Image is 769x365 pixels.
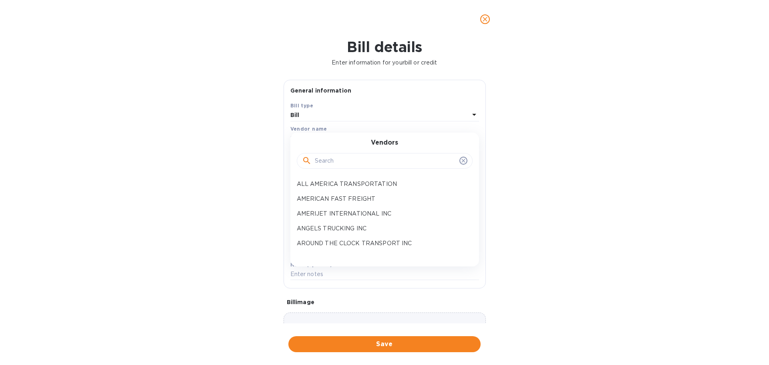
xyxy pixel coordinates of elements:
h1: Bill details [6,38,763,55]
button: Save [288,336,481,352]
p: ANGELS TRUCKING INC [297,224,466,233]
input: Enter notes [290,268,479,280]
p: Enter information for your bill or credit [6,58,763,67]
p: AROUND THE CLOCK TRANSPORT INC [297,239,466,248]
p: AMERIJET INTERNATIONAL INC [297,210,466,218]
span: Save [295,339,474,349]
b: General information [290,87,352,94]
p: Select vendor name [290,134,346,143]
b: Bill type [290,103,314,109]
input: Search [315,155,456,167]
button: close [475,10,495,29]
label: Notes (optional) [290,262,332,267]
p: Bill image [287,298,483,306]
p: AMERICAN FAST FREIGHT [297,195,466,203]
p: ALL AMERICA TRANSPORTATION [297,180,466,188]
h3: Vendors [371,139,398,147]
b: Vendor name [290,126,327,132]
b: Bill [290,112,300,118]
